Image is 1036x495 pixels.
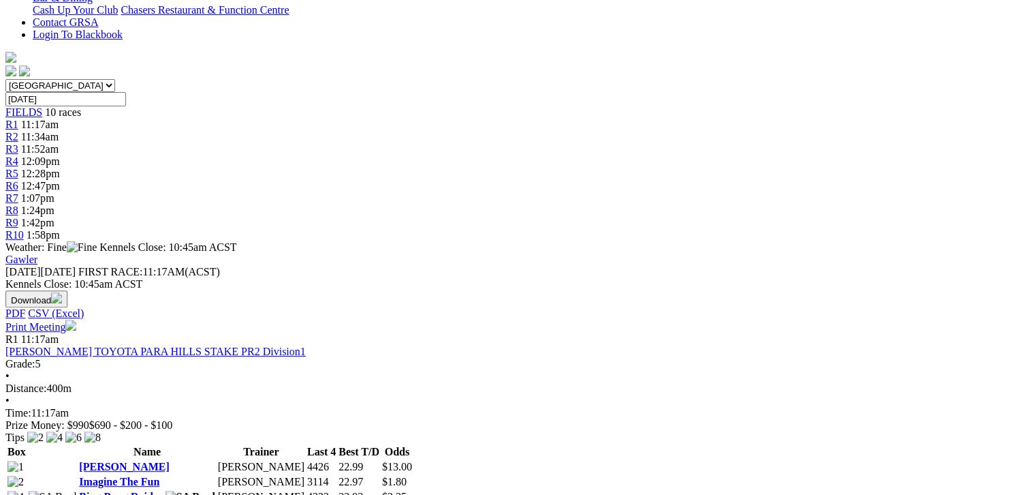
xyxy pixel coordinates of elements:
[28,307,84,319] a: CSV (Excel)
[5,155,18,167] a: R4
[84,432,101,444] img: 8
[5,65,16,76] img: facebook.svg
[5,307,1031,320] div: Download
[382,461,412,472] span: $13.00
[21,180,60,192] span: 12:47pm
[78,266,142,277] span: FIRST RACE:
[382,476,407,487] span: $1.80
[5,290,67,307] button: Download
[5,407,1031,419] div: 11:17am
[5,407,31,419] span: Time:
[5,106,42,118] a: FIELDS
[27,229,60,241] span: 1:58pm
[65,432,82,444] img: 6
[5,266,76,277] span: [DATE]
[5,432,25,443] span: Tips
[78,445,215,459] th: Name
[5,321,76,333] a: Print Meeting
[338,445,380,459] th: Best T/D
[21,205,54,216] span: 1:24pm
[5,192,18,204] a: R7
[217,460,305,474] td: [PERSON_NAME]
[33,29,123,40] a: Login To Blackbook
[21,217,54,228] span: 1:42pm
[5,358,1031,370] div: 5
[5,278,1031,290] div: Kennels Close: 10:45am ACST
[217,445,305,459] th: Trainer
[99,241,236,253] span: Kennels Close: 10:45am ACST
[67,241,97,254] img: Fine
[5,205,18,216] a: R8
[5,266,41,277] span: [DATE]
[46,432,63,444] img: 4
[5,229,24,241] a: R10
[21,168,60,179] span: 12:28pm
[51,292,62,303] img: download.svg
[65,320,76,331] img: printer.svg
[21,131,59,142] span: 11:34am
[33,4,1031,16] div: Bar & Dining
[19,65,30,76] img: twitter.svg
[5,395,10,406] span: •
[21,155,60,167] span: 12:09pm
[338,460,380,474] td: 22.99
[21,119,59,130] span: 11:17am
[78,266,220,277] span: 11:17AM(ACST)
[381,445,413,459] th: Odds
[79,461,169,472] a: [PERSON_NAME]
[5,382,46,394] span: Distance:
[21,192,54,204] span: 1:07pm
[5,358,35,370] span: Grade:
[79,476,159,487] a: Imagine The Fun
[307,475,336,489] td: 3114
[5,143,18,155] a: R3
[5,52,16,63] img: logo-grsa-white.png
[5,168,18,179] a: R5
[5,119,18,130] a: R1
[5,307,25,319] a: PDF
[338,475,380,489] td: 22.97
[21,143,59,155] span: 11:52am
[5,419,1031,432] div: Prize Money: $990
[5,217,18,228] a: R9
[7,461,24,473] img: 1
[5,241,99,253] span: Weather: Fine
[5,180,18,192] a: R6
[89,419,173,431] span: $690 - $200 - $100
[121,4,289,16] a: Chasers Restaurant & Function Centre
[307,460,336,474] td: 4426
[7,446,26,457] span: Box
[21,333,59,345] span: 11:17am
[33,16,98,28] a: Contact GRSA
[33,4,118,16] a: Cash Up Your Club
[45,106,81,118] span: 10 races
[5,254,37,265] a: Gawler
[217,475,305,489] td: [PERSON_NAME]
[5,131,18,142] a: R2
[5,382,1031,395] div: 400m
[5,346,306,357] a: [PERSON_NAME] TOYOTA PARA HILLS STAKE PR2 Division1
[307,445,336,459] th: Last 4
[5,92,126,106] input: Select date
[5,333,18,345] span: R1
[27,432,44,444] img: 2
[5,370,10,382] span: •
[7,476,24,488] img: 2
